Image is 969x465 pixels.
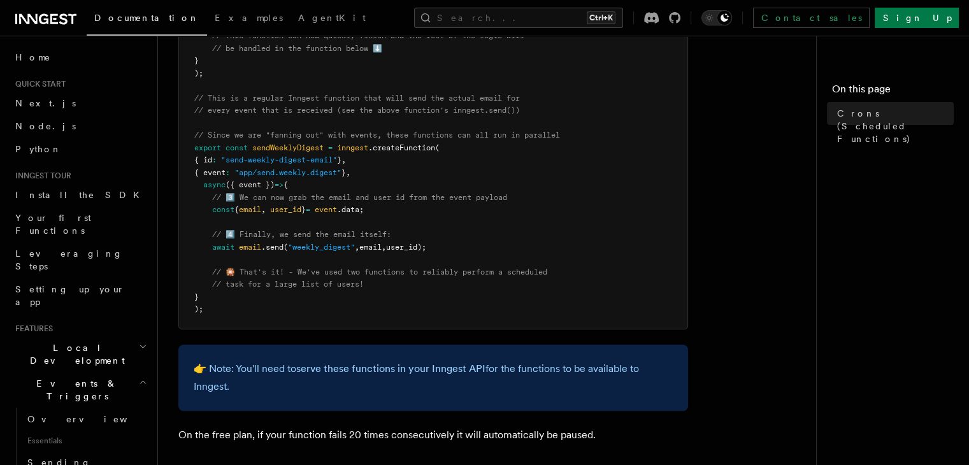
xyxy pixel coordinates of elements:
p: 👉 Note: You'll need to for the functions to be available to Inngest. [194,360,673,396]
a: Next.js [10,92,150,115]
span: } [341,168,346,177]
a: Leveraging Steps [10,242,150,278]
a: serve these functions in your Inngest API [296,362,485,375]
span: { event [194,168,226,177]
span: // 4️⃣ Finally, we send the email itself: [212,230,391,239]
span: // be handled in the function below ⬇️ [212,44,382,53]
span: ); [194,69,203,78]
span: Crons (Scheduled Functions) [837,107,954,145]
span: { [234,205,239,214]
span: { id [194,155,212,164]
a: AgentKit [291,4,373,34]
span: const [212,205,234,214]
span: user_id [270,205,301,214]
p: On the free plan, if your function fails 20 times consecutively it will automatically be paused. [178,426,688,444]
a: Home [10,46,150,69]
span: ( [435,143,440,152]
span: Setting up your app [15,284,125,307]
button: Local Development [10,336,150,372]
button: Events & Triggers [10,372,150,408]
button: Toggle dark mode [701,10,732,25]
span: Examples [215,13,283,23]
a: Install the SDK [10,183,150,206]
span: async [203,180,226,189]
span: email [239,243,261,252]
span: ); [194,304,203,313]
span: } [194,292,199,301]
span: "app/send.weekly.digest" [234,168,341,177]
span: Quick start [10,79,66,89]
a: Contact sales [753,8,870,28]
span: "weekly_digest" [288,243,355,252]
span: inngest [337,143,368,152]
span: , [341,155,346,164]
span: .data; [337,205,364,214]
span: = [328,143,333,152]
a: Overview [22,408,150,431]
a: Sign Up [875,8,959,28]
span: // 3️⃣ We can now grab the email and user id from the event payload [212,193,507,202]
span: Events & Triggers [10,377,139,403]
span: { [284,180,288,189]
span: // This is a regular Inngest function that will send the actual email for [194,94,520,103]
span: Install the SDK [15,190,147,200]
span: Local Development [10,341,139,367]
a: Your first Functions [10,206,150,242]
span: const [226,143,248,152]
span: Essentials [22,431,150,451]
span: : [212,155,217,164]
span: } [194,56,199,65]
span: user_id); [386,243,426,252]
a: Python [10,138,150,161]
span: , [382,243,386,252]
span: , [346,168,350,177]
span: // Since we are "fanning out" with events, these functions can all run in parallel [194,131,560,139]
span: // 🎇 That's it! - We've used two functions to reliably perform a scheduled [212,268,547,276]
span: // every event that is received (see the above function's inngest.send()) [194,106,520,115]
span: Inngest tour [10,171,71,181]
span: ( [284,243,288,252]
span: , [261,205,266,214]
span: = [306,205,310,214]
span: } [337,155,341,164]
span: Your first Functions [15,213,91,236]
span: event [315,205,337,214]
a: Setting up your app [10,278,150,313]
span: } [301,205,306,214]
span: Home [15,51,51,64]
span: => [275,180,284,189]
span: email [359,243,382,252]
span: : [226,168,230,177]
span: // task for a large list of users! [212,280,364,289]
span: "send-weekly-digest-email" [221,155,337,164]
span: sendWeeklyDigest [252,143,324,152]
a: Examples [207,4,291,34]
span: Node.js [15,121,76,131]
span: Python [15,144,62,154]
span: Features [10,324,53,334]
span: Documentation [94,13,199,23]
span: .send [261,243,284,252]
span: ({ event }) [226,180,275,189]
span: Next.js [15,98,76,108]
span: export [194,143,221,152]
span: .createFunction [368,143,435,152]
span: Leveraging Steps [15,248,123,271]
span: await [212,243,234,252]
span: AgentKit [298,13,366,23]
button: Search...Ctrl+K [414,8,623,28]
a: Node.js [10,115,150,138]
a: Documentation [87,4,207,36]
kbd: Ctrl+K [587,11,615,24]
a: Crons (Scheduled Functions) [832,102,954,150]
span: , [355,243,359,252]
span: email [239,205,261,214]
span: Overview [27,414,159,424]
h4: On this page [832,82,954,102]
